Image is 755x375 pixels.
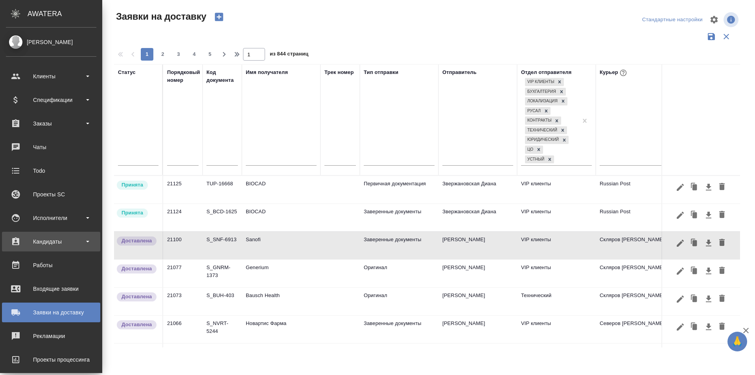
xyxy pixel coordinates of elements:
[517,176,596,203] td: VIP клиенты
[517,232,596,259] td: VIP клиенты
[525,88,557,96] div: Бухгалтерия
[2,161,100,181] a: Todo
[6,307,96,318] div: Заявки на доставку
[438,232,517,259] td: [PERSON_NAME]
[116,347,158,358] div: Документы доставлены, фактическая дата доставки проставиться автоматически
[524,145,544,155] div: VIP клиенты, Бухгалтерия, Локализация, Русал, Контракты, Технический, Юридический, ЦО, Устный
[727,332,747,351] button: 🙏
[517,204,596,231] td: VIP клиенты
[116,208,158,218] div: Курьер назначен
[719,29,734,44] button: Сбросить фильтры
[163,232,203,259] td: 21100
[203,288,242,315] td: S_BUH-403
[687,180,702,195] button: Клонировать
[122,181,143,189] p: Принята
[517,344,596,371] td: ЦО
[715,236,729,251] button: Удалить
[702,320,715,334] button: Скачать
[525,97,559,105] div: Локализация
[600,68,628,78] div: Курьер
[116,180,158,190] div: Курьер назначен
[525,78,555,86] div: VIP клиенты
[122,321,152,329] p: Доставлена
[204,50,216,58] span: 5
[163,260,203,287] td: 21077
[525,126,558,135] div: Технический
[687,264,702,279] button: Клонировать
[163,176,203,203] td: 21125
[116,292,158,302] div: Документы доставлены, фактическая дата доставки проставиться автоматически
[524,106,551,116] div: VIP клиенты, Бухгалтерия, Локализация, Русал, Контракты, Технический, Юридический, ЦО, Устный
[715,208,729,223] button: Удалить
[206,68,238,84] div: Код документа
[242,232,320,259] td: Sanofi
[6,212,96,224] div: Исполнители
[524,126,568,135] div: VIP клиенты, Бухгалтерия, Локализация, Русал, Контракты, Технический, Юридический, ЦО, Устный
[524,135,569,145] div: VIP клиенты, Бухгалтерия, Локализация, Русал, Контракты, Технический, Юридический, ЦО, Устный
[596,204,674,231] td: Russian Post
[618,68,628,78] button: При выборе курьера статус заявки автоматически поменяется на «Принята»
[114,10,206,23] span: Заявки на доставку
[687,347,702,362] button: Клонировать
[438,204,517,231] td: Звержановская Диана
[702,180,715,195] button: Скачать
[6,165,96,177] div: Todo
[167,68,200,84] div: Порядковый номер
[702,292,715,307] button: Скачать
[6,94,96,106] div: Спецификации
[6,188,96,200] div: Проекты SC
[203,316,242,343] td: S_NVRT-5244
[715,292,729,307] button: Удалить
[705,10,724,29] span: Настроить таблицу
[2,137,100,157] a: Чаты
[360,316,438,343] td: Заверенные документы
[674,347,687,362] button: Редактировать
[724,12,740,27] span: Посмотреть информацию
[524,77,565,87] div: VIP клиенты, Бухгалтерия, Локализация, Русал, Контракты, Технический, Юридический, ЦО, Устный
[687,236,702,251] button: Клонировать
[118,68,136,76] div: Статус
[163,316,203,343] td: 21066
[203,204,242,231] td: S_BCD-1625
[6,259,96,271] div: Работы
[525,146,534,154] div: ЦО
[6,118,96,129] div: Заказы
[203,176,242,203] td: TUP-16668
[210,10,228,24] button: Создать
[360,204,438,231] td: Заверенные документы
[517,260,596,287] td: VIP клиенты
[715,347,729,362] button: Удалить
[242,316,320,343] td: Новартис Фарма
[438,316,517,343] td: [PERSON_NAME]
[122,265,152,273] p: Доставлена
[687,320,702,334] button: Клонировать
[524,87,567,97] div: VIP клиенты, Бухгалтерия, Локализация, Русал, Контракты, Технический, Юридический, ЦО, Устный
[172,50,185,58] span: 3
[242,344,320,371] td: Беговая
[270,49,308,61] span: из 844 страниц
[438,176,517,203] td: Звержановская Диана
[521,68,571,76] div: Отдел отправителя
[524,116,562,126] div: VIP клиенты, Бухгалтерия, Локализация, Русал, Контракты, Технический, Юридический, ЦО, Устный
[242,288,320,315] td: Bausch Health
[324,68,354,76] div: Трек номер
[360,260,438,287] td: Оригинал
[360,344,438,371] td: Первичная документация
[2,279,100,299] a: Входящие заявки
[674,180,687,195] button: Редактировать
[517,288,596,315] td: Технический
[122,209,143,217] p: Принята
[702,236,715,251] button: Скачать
[116,320,158,330] div: Документы доставлены, фактическая дата доставки проставиться автоматически
[674,320,687,334] button: Редактировать
[204,48,216,61] button: 5
[116,264,158,274] div: Документы доставлены, фактическая дата доставки проставиться автоматически
[596,316,674,343] td: Северов [PERSON_NAME]
[188,50,201,58] span: 4
[596,232,674,259] td: Скляров [PERSON_NAME]
[715,180,729,195] button: Удалить
[702,264,715,279] button: Скачать
[524,155,555,164] div: VIP клиенты, Бухгалтерия, Локализация, Русал, Контракты, Технический, Юридический, ЦО, Устный
[596,344,674,371] td: Скляров [PERSON_NAME]
[28,6,102,22] div: AWATERA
